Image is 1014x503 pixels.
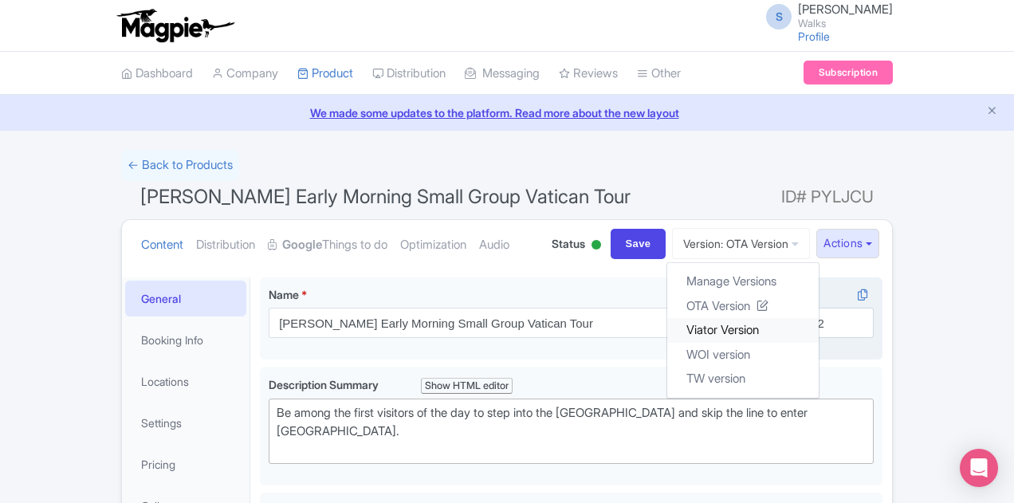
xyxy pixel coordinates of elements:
[212,52,278,96] a: Company
[667,293,819,318] a: OTA Version
[268,220,387,270] a: GoogleThings to do
[465,52,540,96] a: Messaging
[960,449,998,487] div: Open Intercom Messenger
[421,378,513,395] div: Show HTML editor
[277,404,866,458] div: Be among the first visitors of the day to step into the [GEOGRAPHIC_DATA] and skip the line to en...
[667,269,819,294] a: Manage Versions
[125,446,246,482] a: Pricing
[141,220,183,270] a: Content
[297,52,353,96] a: Product
[667,367,819,391] a: TW version
[269,288,299,301] span: Name
[140,185,631,208] span: [PERSON_NAME] Early Morning Small Group Vatican Tour
[667,318,819,343] a: Viator Version
[400,220,466,270] a: Optimization
[781,181,874,213] span: ID# PYLJCU
[125,281,246,316] a: General
[672,228,810,259] a: Version: OTA Version
[798,2,893,17] span: [PERSON_NAME]
[113,8,237,43] img: logo-ab69f6fb50320c5b225c76a69d11143b.png
[196,220,255,270] a: Distribution
[10,104,1004,121] a: We made some updates to the platform. Read more about the new layout
[804,61,893,84] a: Subscription
[125,363,246,399] a: Locations
[798,18,893,29] small: Walks
[637,52,681,96] a: Other
[479,220,509,270] a: Audio
[986,103,998,121] button: Close announcement
[816,229,879,258] button: Actions
[588,234,604,258] div: Active
[282,236,322,254] strong: Google
[125,322,246,358] a: Booking Info
[121,150,239,181] a: ← Back to Products
[559,52,618,96] a: Reviews
[766,4,792,29] span: S
[757,3,893,29] a: S [PERSON_NAME] Walks
[125,405,246,441] a: Settings
[372,52,446,96] a: Distribution
[611,229,666,259] input: Save
[121,52,193,96] a: Dashboard
[552,235,585,252] span: Status
[667,342,819,367] a: WOI version
[269,378,381,391] span: Description Summary
[798,29,830,43] a: Profile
